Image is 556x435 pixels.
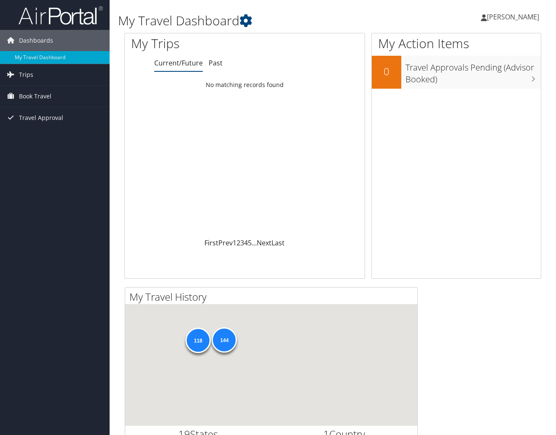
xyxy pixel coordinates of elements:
[244,238,248,247] a: 4
[19,107,63,128] span: Travel Approval
[233,238,236,247] a: 1
[236,238,240,247] a: 2
[406,57,541,85] h3: Travel Approvals Pending (Advisor Booked)
[204,238,218,247] a: First
[212,327,237,353] div: 144
[131,35,258,52] h1: My Trips
[218,238,233,247] a: Prev
[154,58,203,68] a: Current/Future
[125,77,365,92] td: No matching records found
[372,64,401,79] h2: 0
[252,238,257,247] span: …
[481,4,548,30] a: [PERSON_NAME]
[185,328,210,353] div: 118
[19,64,33,85] span: Trips
[487,12,539,22] span: [PERSON_NAME]
[240,238,244,247] a: 3
[129,290,417,304] h2: My Travel History
[209,58,223,68] a: Past
[372,35,541,52] h1: My Action Items
[19,86,51,107] span: Book Travel
[271,238,285,247] a: Last
[248,238,252,247] a: 5
[118,12,404,30] h1: My Travel Dashboard
[19,30,53,51] span: Dashboards
[372,56,541,88] a: 0Travel Approvals Pending (Advisor Booked)
[257,238,271,247] a: Next
[19,5,103,25] img: airportal-logo.png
